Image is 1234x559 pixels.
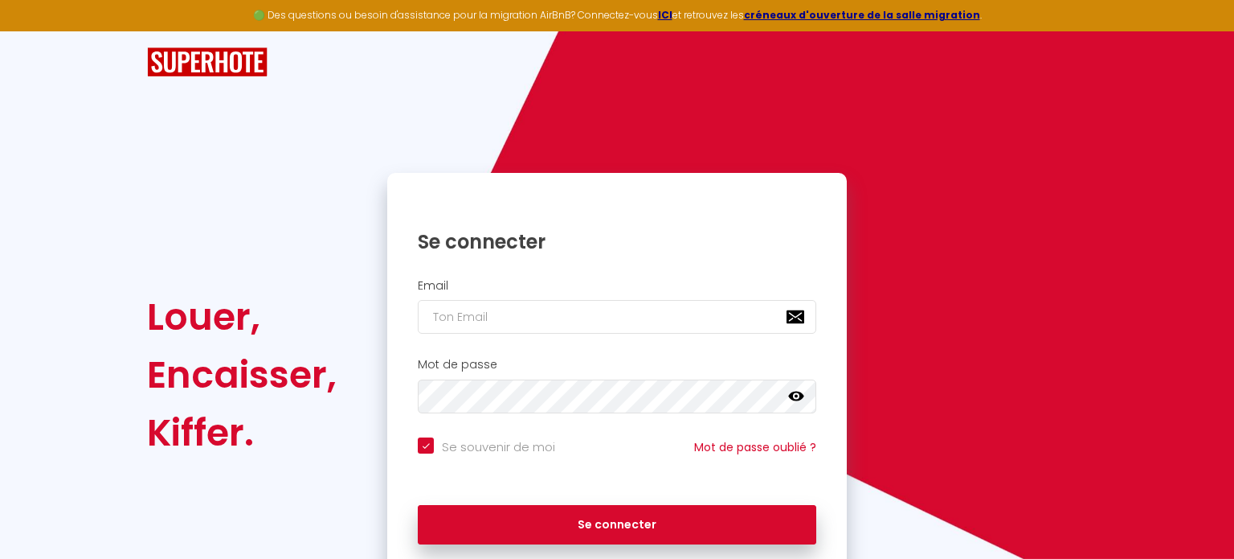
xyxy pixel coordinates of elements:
img: SuperHote logo [147,47,268,77]
div: Encaisser, [147,346,337,404]
h1: Se connecter [418,229,816,254]
a: créneaux d'ouverture de la salle migration [744,8,980,22]
div: Louer, [147,288,337,346]
h2: Email [418,279,816,293]
h2: Mot de passe [418,358,816,372]
a: ICI [658,8,672,22]
button: Se connecter [418,505,816,545]
a: Mot de passe oublié ? [694,439,816,455]
input: Ton Email [418,300,816,334]
div: Kiffer. [147,404,337,462]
